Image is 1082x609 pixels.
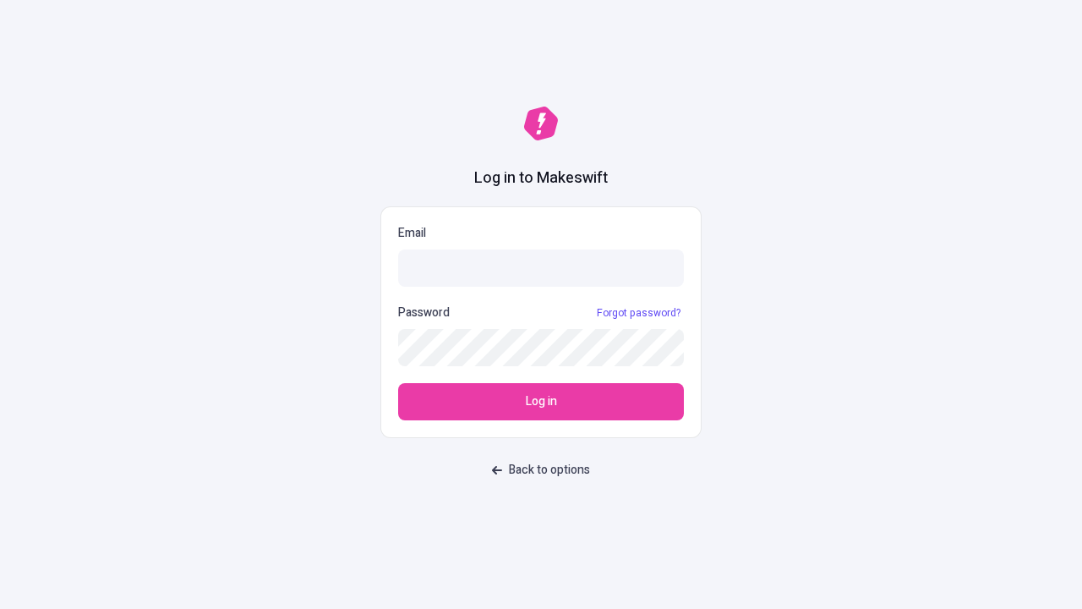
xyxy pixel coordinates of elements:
[593,306,684,320] a: Forgot password?
[398,224,684,243] p: Email
[398,383,684,420] button: Log in
[482,455,600,486] button: Back to options
[509,461,590,480] span: Back to options
[526,392,557,411] span: Log in
[398,250,684,287] input: Email
[474,167,608,189] h1: Log in to Makeswift
[398,304,450,322] p: Password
